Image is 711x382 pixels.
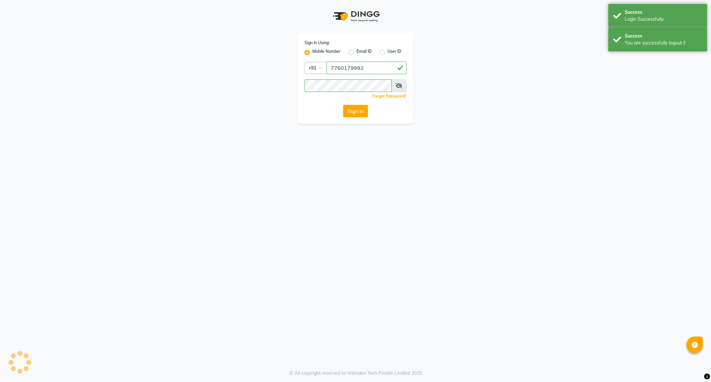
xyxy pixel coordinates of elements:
img: logo1.svg [329,7,382,26]
div: You are successfully logout !! [625,40,702,46]
div: Login Successfully. [625,16,702,23]
input: Username [327,62,407,74]
label: Sign In Using: [304,40,329,46]
label: Email ID [356,48,372,56]
div: Success [625,33,702,40]
label: Mobile Number [312,48,341,56]
button: Sign In [343,105,368,117]
label: User ID [387,48,401,56]
iframe: chat widget [683,356,704,375]
input: Username [304,79,392,92]
a: Forgot Password? [372,94,407,99]
div: Success [625,9,702,16]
